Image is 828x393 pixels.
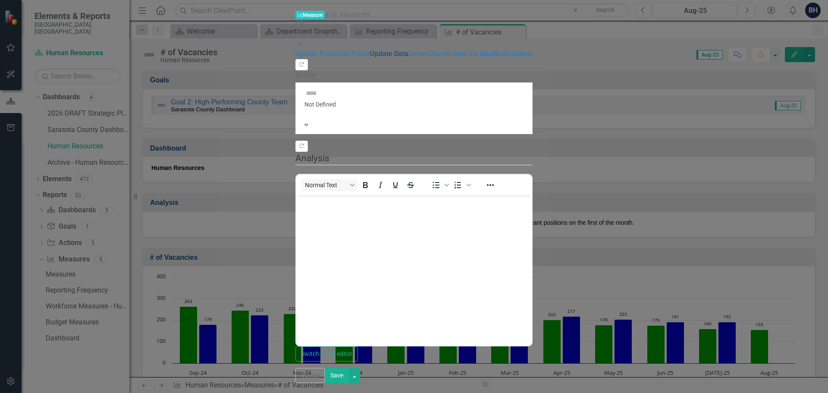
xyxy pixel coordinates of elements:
div: Numbered list [451,179,472,191]
button: Cancel [295,368,325,383]
span: # of Vacancies [325,10,370,19]
button: Save [325,368,349,383]
button: Underline [388,179,403,191]
span: Normal Text [305,182,347,189]
button: Strikethrough [403,179,418,191]
button: Reveal or hide additional toolbar items [483,179,498,191]
button: Switch to old editor [295,346,358,362]
a: Update Fields [295,50,338,58]
button: Italic [373,179,388,191]
legend: Analysis [295,152,533,165]
label: Status [295,70,533,80]
div: Bullet list [429,179,450,191]
a: Series [408,50,428,58]
button: Block Normal Text [301,179,358,191]
a: Links [448,50,465,58]
iframe: Rich Text Area [296,195,532,346]
img: Not Defined [304,86,318,100]
button: Bold [358,179,373,191]
a: Update Data [370,50,408,58]
div: Not Defined [304,100,524,109]
a: Edit Fields [338,50,370,58]
a: Notifications [493,50,533,58]
a: Charts [428,50,448,58]
span: Measure [295,11,325,19]
a: Link Map [465,50,493,58]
